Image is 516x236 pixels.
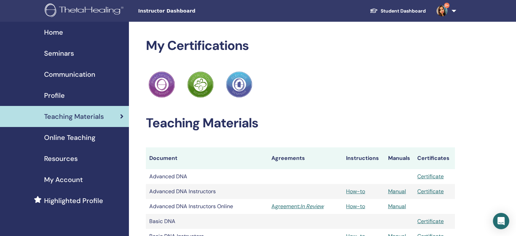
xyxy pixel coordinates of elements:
[388,203,406,210] a: Manual
[44,27,63,37] span: Home
[364,5,431,17] a: Student Dashboard
[146,199,268,214] td: Advanced DNA Instructors Online
[343,147,384,169] th: Instructions
[146,38,455,54] h2: My Certifications
[385,147,414,169] th: Manuals
[146,115,455,131] h2: Teaching Materials
[146,147,268,169] th: Document
[300,203,324,210] i: In Review
[444,3,450,8] span: 9+
[417,218,444,225] a: Certificate
[226,71,252,98] img: Practitioner
[146,214,268,229] td: Basic DNA
[271,202,339,211] a: Agreement:In Review
[370,8,378,14] img: graduation-cap-white.svg
[187,71,214,98] img: Practitioner
[44,90,65,101] span: Profile
[44,196,103,206] span: Highlighted Profile
[44,175,83,185] span: My Account
[146,184,268,199] td: Advanced DNA Instructors
[417,188,444,195] a: Certificate
[44,111,104,122] span: Teaching Materials
[414,147,455,169] th: Certificates
[346,203,365,210] a: How-to
[493,213,509,229] div: Open Intercom Messenger
[146,169,268,184] td: Advanced DNA
[44,48,74,58] span: Seminars
[437,5,447,16] img: default.jpg
[417,173,444,180] a: Certificate
[388,188,406,195] a: Manual
[268,147,343,169] th: Agreements
[44,132,95,143] span: Online Teaching
[45,3,126,19] img: logo.png
[149,71,175,98] img: Practitioner
[346,188,365,195] a: How-to
[44,69,95,79] span: Communication
[44,153,78,164] span: Resources
[138,7,240,15] span: Instructor Dashboard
